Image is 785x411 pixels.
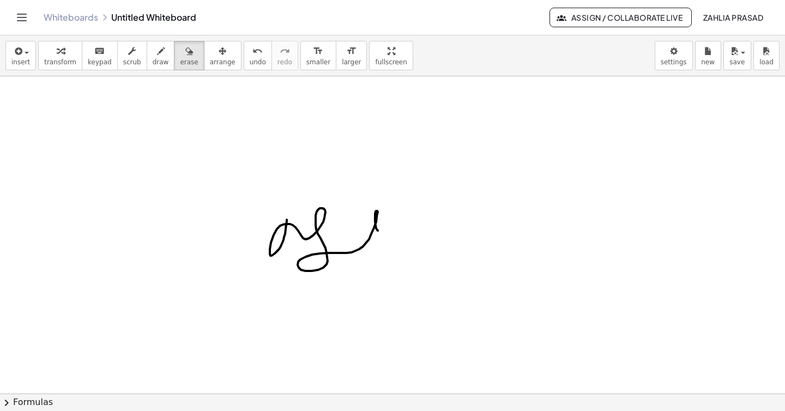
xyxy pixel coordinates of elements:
span: Assign / Collaborate Live [559,13,683,22]
button: arrange [204,41,241,70]
button: format_sizesmaller [300,41,336,70]
button: format_sizelarger [336,41,367,70]
button: fullscreen [369,41,413,70]
button: save [723,41,751,70]
button: Assign / Collaborate Live [549,8,692,27]
i: undo [252,45,263,58]
button: draw [147,41,175,70]
button: undoundo [244,41,272,70]
span: arrange [210,58,235,66]
i: format_size [346,45,357,58]
span: smaller [306,58,330,66]
span: load [759,58,774,66]
span: new [701,58,715,66]
button: redoredo [271,41,298,70]
span: scrub [123,58,141,66]
span: larger [342,58,361,66]
i: format_size [313,45,323,58]
a: Whiteboards [44,12,98,23]
span: undo [250,58,266,66]
span: erase [180,58,198,66]
i: redo [280,45,290,58]
button: insert [5,41,36,70]
span: keypad [88,58,112,66]
span: fullscreen [375,58,407,66]
span: redo [277,58,292,66]
button: transform [38,41,82,70]
button: settings [655,41,693,70]
button: erase [174,41,204,70]
button: load [753,41,780,70]
button: new [695,41,721,70]
span: insert [11,58,30,66]
span: save [729,58,745,66]
button: keyboardkeypad [82,41,118,70]
button: scrub [117,41,147,70]
i: keyboard [94,45,105,58]
span: Zahlia Prasad [703,13,763,22]
span: settings [661,58,687,66]
button: Toggle navigation [13,9,31,26]
span: draw [153,58,169,66]
span: transform [44,58,76,66]
button: Zahlia Prasad [694,8,772,27]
